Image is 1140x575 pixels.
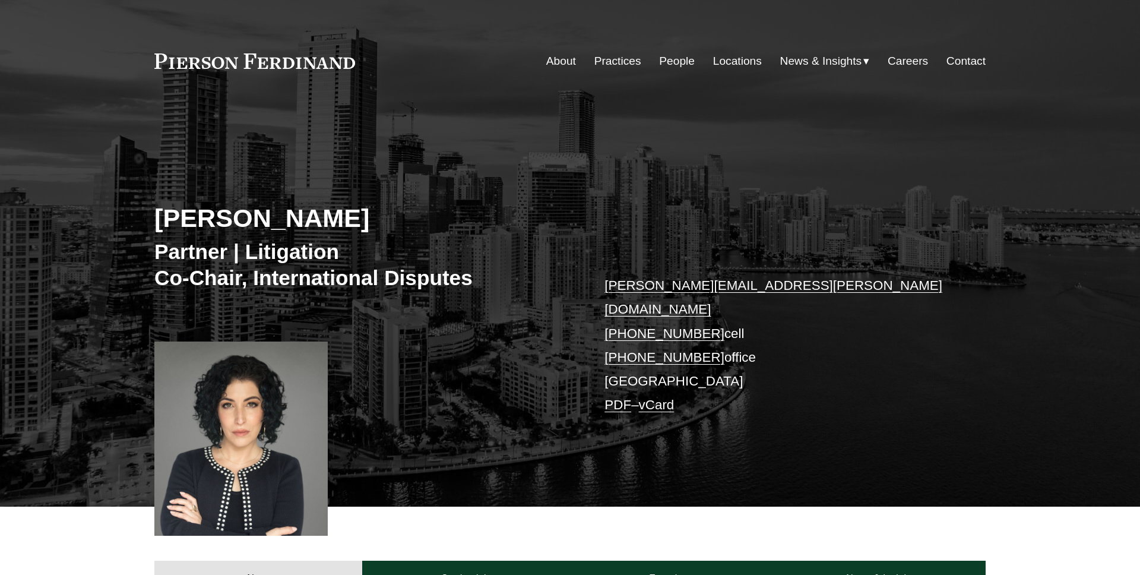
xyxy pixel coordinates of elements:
[946,50,986,72] a: Contact
[594,50,641,72] a: Practices
[639,397,674,412] a: vCard
[604,350,724,365] a: [PHONE_NUMBER]
[546,50,576,72] a: About
[604,326,724,341] a: [PHONE_NUMBER]
[780,51,862,72] span: News & Insights
[604,397,631,412] a: PDF
[713,50,762,72] a: Locations
[888,50,928,72] a: Careers
[604,274,951,418] p: cell office [GEOGRAPHIC_DATA] –
[604,278,942,317] a: [PERSON_NAME][EMAIL_ADDRESS][PERSON_NAME][DOMAIN_NAME]
[780,50,870,72] a: folder dropdown
[154,239,570,290] h3: Partner | Litigation Co-Chair, International Disputes
[154,203,570,233] h2: [PERSON_NAME]
[659,50,695,72] a: People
